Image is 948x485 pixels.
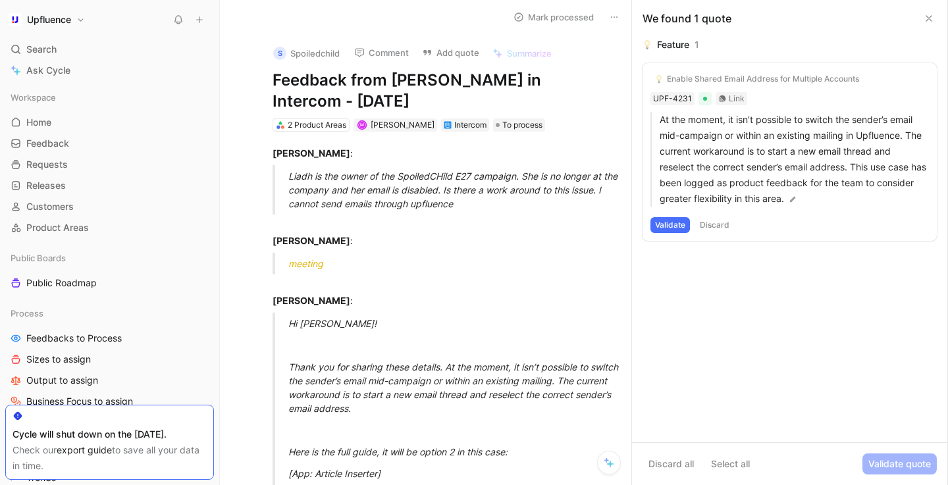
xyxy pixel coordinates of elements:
[273,235,350,246] strong: [PERSON_NAME]
[267,43,346,63] button: SSpoiledchild
[655,75,663,83] img: 💡
[26,395,133,408] span: Business Focus to assign
[26,221,89,234] span: Product Areas
[487,44,558,63] button: Summarize
[643,453,700,474] button: Discard all
[5,39,214,59] div: Search
[502,118,542,132] span: To process
[5,248,214,293] div: Public BoardsPublic Roadmap
[5,349,214,369] a: Sizes to assign
[11,91,56,104] span: Workspace
[26,200,74,213] span: Customers
[273,280,606,307] div: :
[26,276,97,290] span: Public Roadmap
[695,37,699,53] div: 1
[493,118,545,132] div: To process
[26,63,70,78] span: Ask Cycle
[9,13,22,26] img: Upfluence
[5,134,214,153] a: Feedback
[288,317,622,330] div: Hi [PERSON_NAME]!
[288,169,622,211] div: Liadh is the owner of the SpoiledCHild E27 campaign. She is no longer at the company and her emai...
[695,217,734,233] button: Discard
[358,121,365,128] div: M
[13,426,207,442] div: Cycle will shut down on the [DATE].
[650,217,690,233] button: Validate
[5,273,214,293] a: Public Roadmap
[5,88,214,107] div: Workspace
[416,43,485,62] button: Add quote
[5,197,214,217] a: Customers
[643,11,731,26] div: We found 1 quote
[643,40,652,49] img: 💡
[5,248,214,268] div: Public Boards
[5,303,214,411] div: ProcessFeedbacks to ProcessSizes to assignOutput to assignBusiness Focus to assign
[5,218,214,238] a: Product Areas
[507,47,552,59] span: Summarize
[26,158,68,171] span: Requests
[26,137,69,150] span: Feedback
[288,258,323,269] span: meeting
[788,195,797,204] img: pen.svg
[288,467,622,480] div: [App: Article Inserter]
[26,353,91,366] span: Sizes to assign
[57,444,112,455] a: export guide
[660,112,929,207] p: At the moment, it isn’t possible to switch the sender’s email mid-campaign or within an existing ...
[26,332,122,345] span: Feedbacks to Process
[5,392,214,411] a: Business Focus to assign
[667,74,859,84] div: Enable Shared Email Address for Multiple Accounts
[348,43,415,62] button: Comment
[705,453,756,474] button: Select all
[5,303,214,323] div: Process
[5,61,214,80] a: Ask Cycle
[26,41,57,57] span: Search
[273,47,286,60] div: S
[454,118,487,132] div: Intercom
[5,176,214,195] a: Releases
[862,453,937,474] button: Validate quote
[11,251,66,265] span: Public Boards
[650,71,864,87] button: 💡Enable Shared Email Address for Multiple Accounts
[11,307,43,320] span: Process
[657,37,689,53] div: Feature
[273,146,606,160] div: :
[288,445,622,459] div: Here is the full guide, it will be option 2 in this case:
[5,328,214,348] a: Feedbacks to Process
[5,113,214,132] a: Home
[5,155,214,174] a: Requests
[26,116,51,129] span: Home
[5,370,214,390] a: Output to assign
[288,360,622,415] div: Thank you for sharing these details. At the moment, it isn’t possible to switch the sender’s emai...
[288,118,346,132] div: 2 Product Areas
[273,147,350,159] strong: [PERSON_NAME]
[273,70,606,112] h1: Feedback from [PERSON_NAME] in Intercom - [DATE]
[27,14,71,26] h1: Upfluence
[26,179,66,192] span: Releases
[371,120,434,130] span: [PERSON_NAME]
[273,295,350,306] strong: [PERSON_NAME]
[273,220,606,247] div: :
[13,442,207,474] div: Check our to save all your data in time.
[5,11,88,29] button: UpfluenceUpfluence
[508,8,600,26] button: Mark processed
[26,374,98,387] span: Output to assign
